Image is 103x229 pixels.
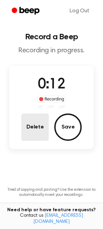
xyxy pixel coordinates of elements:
[21,113,49,141] button: Delete Audio Record
[37,96,66,103] div: Recording
[7,4,46,18] a: Beep
[33,213,83,224] a: [EMAIL_ADDRESS][DOMAIN_NAME]
[4,213,99,225] span: Contact us
[5,46,98,55] p: Recording in progress.
[38,78,65,92] span: 0:12
[5,33,98,41] h1: Record a Beep
[63,3,96,19] a: Log Out
[54,113,82,141] button: Save Audio Record
[5,187,98,198] p: Tired of copying and pasting? Use the extension to automatically insert your recordings.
